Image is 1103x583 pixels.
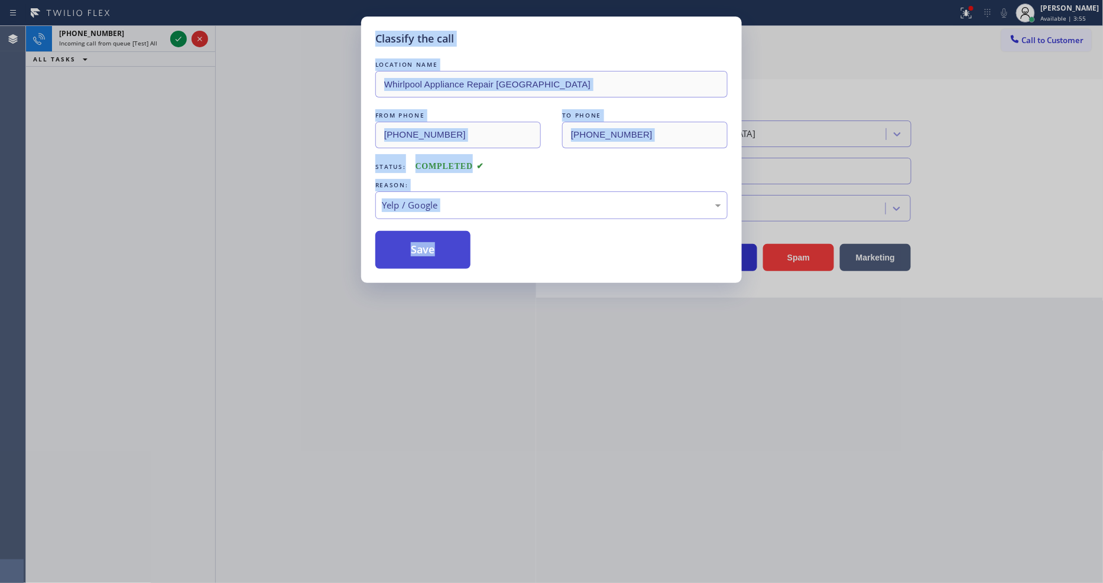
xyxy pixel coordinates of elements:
[375,162,406,171] span: Status:
[375,179,728,191] div: REASON:
[382,198,721,212] div: Yelp / Google
[375,31,454,47] h5: Classify the call
[375,231,471,269] button: Save
[416,162,484,171] span: COMPLETED
[562,109,728,122] div: TO PHONE
[375,122,541,148] input: From phone
[375,58,728,71] div: LOCATION NAME
[375,109,541,122] div: FROM PHONE
[562,122,728,148] input: To phone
